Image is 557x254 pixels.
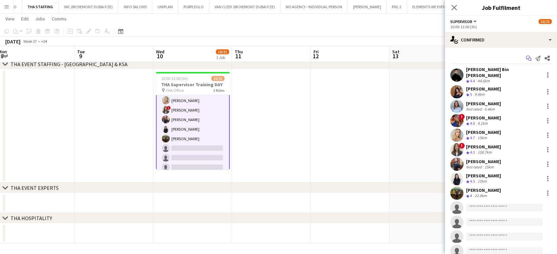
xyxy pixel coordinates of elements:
span: Edit [21,16,29,22]
button: ELEMENTS-ME EVENT MANAGEMENT [407,0,479,13]
span: 4.3 [470,150,475,155]
h3: THA Supervisor Training DAY [156,82,230,88]
a: Comms [49,14,69,23]
div: [PERSON_NAME] [466,101,501,107]
div: 15km [476,179,488,184]
div: [PERSON_NAME] [466,115,501,121]
span: 10:00-13:00 (3h) [161,76,188,81]
span: Thu [235,49,243,55]
span: Week 37 [22,39,38,44]
button: PIXL 2 [387,0,407,13]
div: 6.4km [483,107,496,112]
span: Wed [156,49,164,55]
div: 4.1km [476,121,489,126]
span: 5 [470,92,472,97]
span: 4.7 [470,135,475,140]
div: [PERSON_NAME] [466,86,501,92]
div: Not rated [466,107,483,112]
button: Supervisor [450,19,478,24]
div: Not rated [466,165,483,169]
span: THA Office [165,88,184,93]
div: [PERSON_NAME] [466,129,501,135]
div: [PERSON_NAME] [466,159,501,165]
span: 2 Roles [213,88,224,93]
div: THA HOSPITALITY [11,215,52,221]
div: [DATE] [5,38,20,45]
a: Jobs [33,14,48,23]
span: 13 [391,52,399,60]
a: View [3,14,17,23]
button: NO AGENCY - INDIVIDUAL PERSON [280,0,348,13]
button: IWC (RICHEMONT DUBAI FZE) [59,0,118,13]
button: VAN CLEEF (RICHEMONT DUBAI FZE) [209,0,280,13]
span: Fri [313,49,319,55]
div: 1 Job [216,55,229,60]
div: [PERSON_NAME] [466,173,501,179]
span: 9 [76,52,85,60]
span: 12 [312,52,319,60]
span: ! [459,143,465,149]
span: 10/21 [211,76,224,81]
button: THA STAFFING [22,0,59,13]
span: 11 [234,52,243,60]
span: 4.5 [470,179,475,184]
span: View [5,16,15,22]
span: 4.6 [470,121,475,126]
div: [PERSON_NAME] [466,144,501,150]
div: 9.4km [473,92,486,97]
span: Tue [77,49,85,55]
span: 10/21 [539,19,552,24]
div: THA EVENT STAFFING - [GEOGRAPHIC_DATA] & KSA [11,61,128,67]
h3: Job Fulfilment [445,3,557,12]
div: 44.6km [476,78,491,84]
span: 4.4 [470,78,475,83]
span: ! [167,106,171,110]
app-card-role: [PERSON_NAME][PERSON_NAME]![PERSON_NAME][PERSON_NAME]![PERSON_NAME][PERSON_NAME][PERSON_NAME][PER... [156,44,230,251]
div: 22.9km [473,193,488,199]
span: Comms [52,16,67,22]
button: UNIPLAN [152,0,178,13]
div: 15km [476,135,488,141]
div: [PERSON_NAME] Bin [PERSON_NAME] [466,66,541,78]
button: INFO SALONS [118,0,152,13]
div: Confirmed [445,32,557,48]
span: 10/21 [216,49,229,54]
button: [PERSON_NAME] [348,0,387,13]
a: Edit [18,14,31,23]
button: PURPLEGLO [178,0,209,13]
app-job-card: 10:00-13:00 (3h)10/21THA Supervisor Training DAY THA Office2 Roles[PERSON_NAME][PERSON_NAME]![PER... [156,72,230,169]
span: 10 [155,52,164,60]
div: [PERSON_NAME] [466,187,501,193]
span: Sat [392,49,399,55]
div: 108.7km [476,150,493,155]
span: Jobs [35,16,45,22]
span: Supervisor [450,19,472,24]
div: 10:00-13:00 (3h) [450,24,552,29]
span: 4 [470,193,472,198]
div: 15km [483,165,495,169]
div: +04 [41,39,47,44]
span: ! [459,114,465,120]
div: THA EVENT EXPERTS [11,185,59,191]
